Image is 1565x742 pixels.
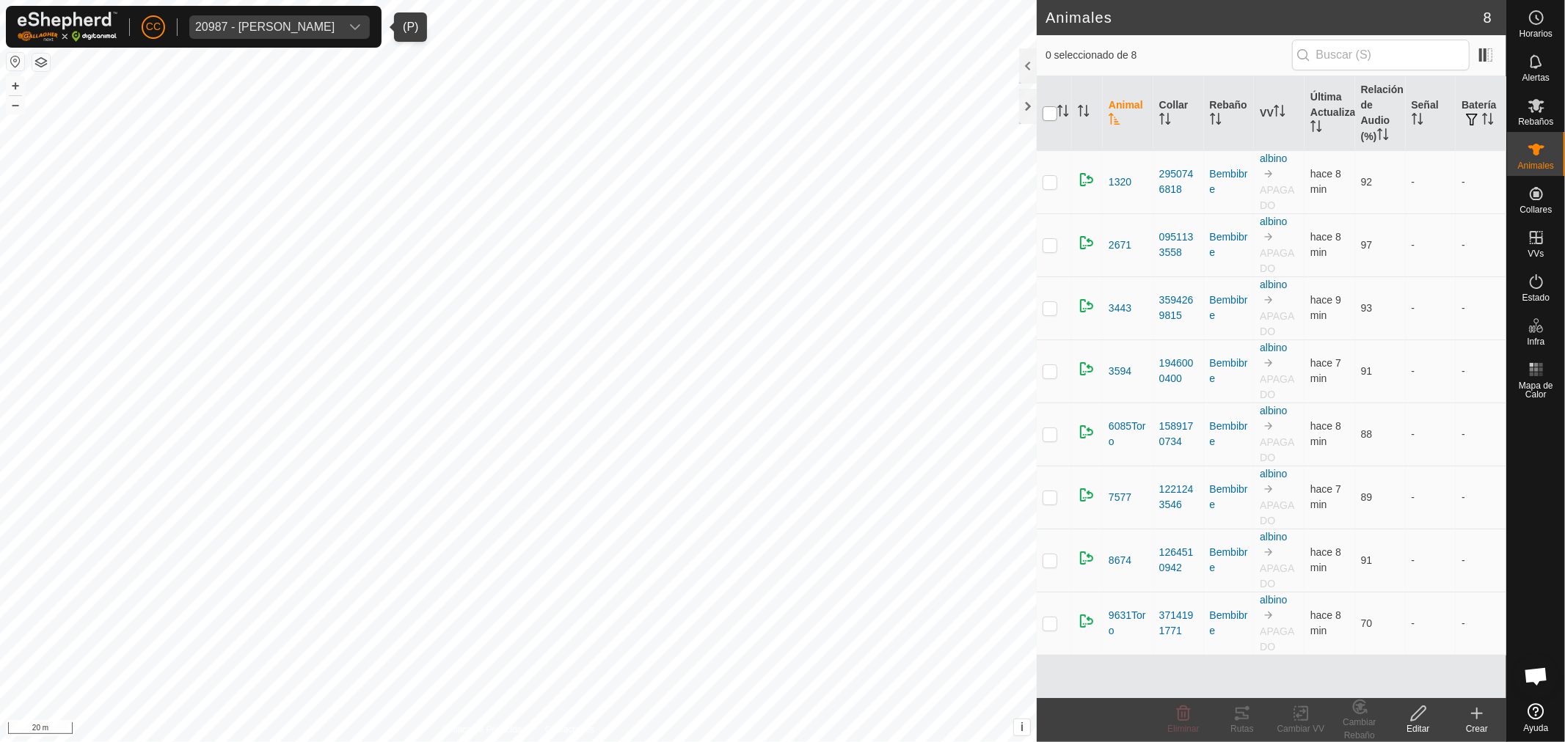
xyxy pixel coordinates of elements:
button: Restablecer Mapa [7,53,24,70]
span: 3594 [1109,364,1131,379]
th: Collar [1153,76,1204,151]
td: - [1406,150,1456,213]
div: Cambiar Rebaño [1330,716,1389,742]
span: 8674 [1109,553,1131,568]
div: Bembibre [1210,293,1249,323]
div: Editar [1389,722,1448,735]
span: 6085Toro [1109,419,1148,449]
span: 88 [1361,428,1373,440]
span: Ayuda [1524,724,1549,732]
td: - [1406,466,1456,529]
td: - [1406,592,1456,655]
div: Bembibre [1210,482,1249,513]
span: 17 sept 2025, 10:27 [1310,546,1341,573]
span: Infra [1527,337,1544,346]
span: 89 [1361,491,1373,503]
div: Chat abierto [1514,654,1558,698]
div: Bembibre [1210,229,1249,260]
span: Horarios [1520,29,1553,38]
td: - [1456,403,1506,466]
td: - [1456,466,1506,529]
a: albino [1260,216,1287,227]
img: returning on [1078,234,1095,251]
span: 70 [1361,617,1373,629]
img: returning on [1078,360,1095,378]
button: + [7,77,24,95]
a: albino [1260,594,1287,606]
img: hasta [1263,546,1274,558]
img: returning on [1078,423,1095,441]
p-sorticon: Activar para ordenar [1274,107,1285,119]
span: APAGADO [1260,562,1294,589]
button: – [7,96,24,114]
th: Animal [1103,76,1153,151]
p-sorticon: Activar para ordenar [1057,107,1069,119]
img: hasta [1263,231,1274,243]
span: 7577 [1109,490,1131,505]
td: - [1406,529,1456,592]
span: 97 [1361,239,1373,251]
th: Batería [1456,76,1506,151]
img: Logo Gallagher [18,12,117,42]
td: - [1406,339,1456,403]
span: VVs [1528,249,1544,258]
span: 17 sept 2025, 10:28 [1310,420,1341,447]
span: 1320 [1109,175,1131,190]
p-sorticon: Activar para ordenar [1310,122,1322,134]
div: 1221243546 [1159,482,1198,513]
img: returning on [1078,549,1095,567]
div: Crear [1448,722,1506,735]
a: albino [1260,279,1287,290]
button: i [1014,719,1030,735]
a: albino [1260,531,1287,543]
img: returning on [1078,171,1095,188]
span: 20987 - Magin Corrajos Cortes [189,15,340,39]
span: 92 [1361,176,1373,188]
span: 2671 [1109,238,1131,253]
span: i [1021,721,1024,733]
span: Estado [1522,293,1550,302]
th: Señal [1406,76,1456,151]
div: 1264510942 [1159,545,1198,576]
div: 20987 - [PERSON_NAME] [195,21,335,33]
p-sorticon: Activar para ordenar [1377,131,1389,142]
span: 91 [1361,365,1373,377]
td: - [1456,339,1506,403]
a: albino [1260,342,1287,353]
td: - [1456,529,1506,592]
span: 91 [1361,554,1373,566]
img: returning on [1078,297,1095,315]
span: 9631Toro [1109,608,1148,639]
span: Mapa de Calor [1511,381,1561,399]
div: Bembibre [1210,545,1249,576]
input: Buscar (S) [1292,40,1470,70]
td: - [1456,592,1506,655]
span: APAGADO [1260,247,1294,274]
span: APAGADO [1260,310,1294,337]
div: 3594269815 [1159,293,1198,323]
img: hasta [1263,168,1274,180]
img: hasta [1263,420,1274,432]
span: Alertas [1522,73,1550,82]
th: Última Actualización [1305,76,1355,151]
th: Relación de Audio (%) [1355,76,1406,151]
span: 17 sept 2025, 10:28 [1310,483,1341,510]
img: hasta [1263,609,1274,621]
th: VV [1254,76,1305,151]
img: hasta [1263,483,1274,495]
span: 3443 [1109,301,1131,316]
td: - [1406,403,1456,466]
span: CC [146,19,161,34]
a: Ayuda [1507,697,1565,738]
p-sorticon: Activar para ordenar [1412,115,1423,127]
div: Bembibre [1210,356,1249,386]
a: albino [1260,405,1287,416]
td: - [1406,276,1456,339]
span: 17 sept 2025, 10:27 [1310,294,1341,321]
span: Rebaños [1518,117,1553,126]
img: returning on [1078,486,1095,504]
div: 1946000400 [1159,356,1198,386]
span: 17 sept 2025, 10:28 [1310,231,1341,258]
td: - [1456,213,1506,276]
th: Rebaño [1204,76,1255,151]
